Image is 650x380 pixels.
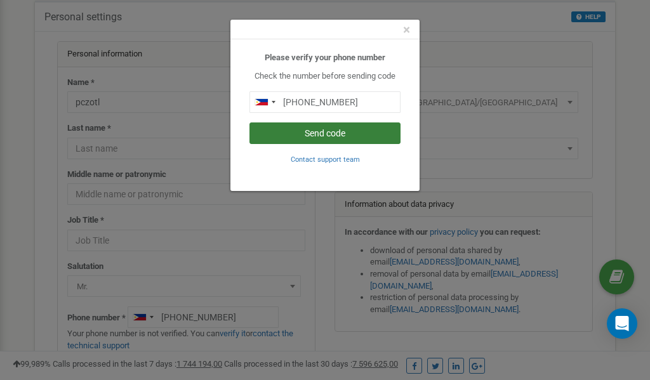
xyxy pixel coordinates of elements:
[403,22,410,37] span: ×
[291,155,360,164] small: Contact support team
[249,122,401,144] button: Send code
[249,70,401,82] p: Check the number before sending code
[403,23,410,37] button: Close
[291,154,360,164] a: Contact support team
[265,53,385,62] b: Please verify your phone number
[249,91,401,113] input: 0905 123 4567
[250,92,279,112] div: Telephone country code
[607,308,637,339] div: Open Intercom Messenger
